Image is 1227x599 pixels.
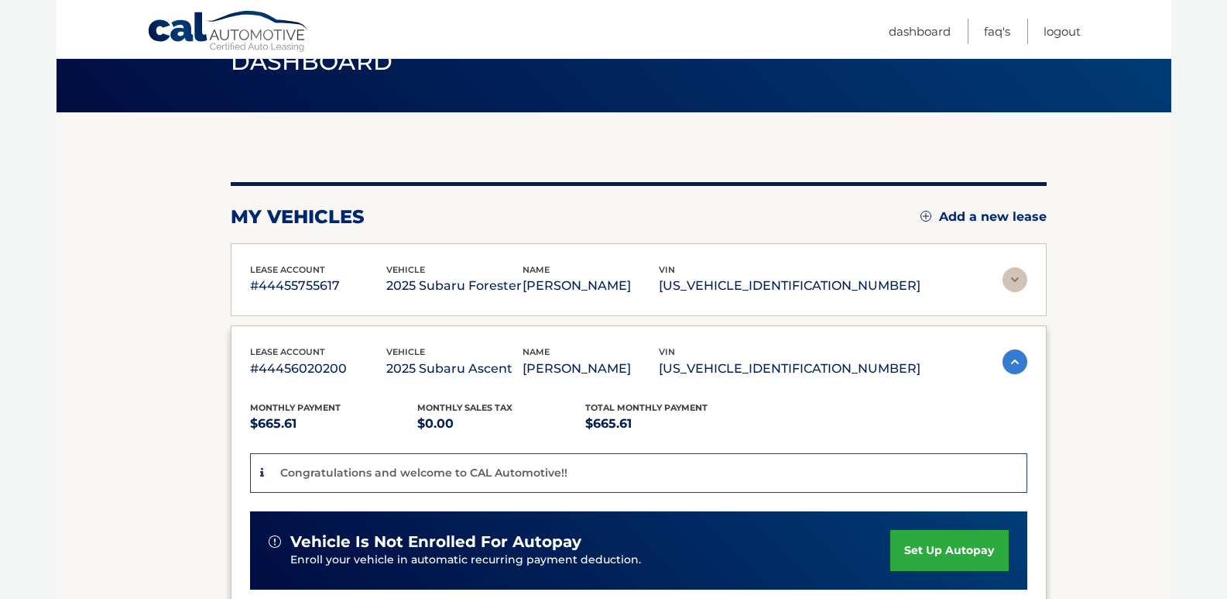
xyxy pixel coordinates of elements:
p: #44455755617 [250,275,386,297]
p: [PERSON_NAME] [523,275,659,297]
a: Cal Automotive [147,10,310,55]
p: [US_VEHICLE_IDENTIFICATION_NUMBER] [659,358,920,380]
span: lease account [250,264,325,275]
span: vehicle [386,264,425,275]
span: Total Monthly Payment [585,402,708,413]
p: $0.00 [417,413,585,435]
span: name [523,264,550,275]
p: $665.61 [250,413,418,435]
span: vin [659,264,675,275]
span: vehicle [386,346,425,357]
a: FAQ's [984,19,1010,44]
span: name [523,346,550,357]
p: [US_VEHICLE_IDENTIFICATION_NUMBER] [659,275,920,297]
a: Add a new lease [920,209,1047,225]
img: accordion-rest.svg [1003,267,1027,292]
p: Congratulations and welcome to CAL Automotive!! [280,466,567,480]
p: [PERSON_NAME] [523,358,659,380]
span: Monthly sales Tax [417,402,512,413]
h2: my vehicles [231,205,365,229]
a: set up autopay [890,530,1008,571]
span: Monthly Payment [250,402,341,413]
img: add.svg [920,211,931,222]
p: #44456020200 [250,358,386,380]
img: accordion-active.svg [1003,349,1027,374]
p: Enroll your vehicle in automatic recurring payment deduction. [290,552,891,569]
span: lease account [250,346,325,357]
img: alert-white.svg [269,535,281,548]
span: vin [659,346,675,357]
p: $665.61 [585,413,753,435]
p: 2025 Subaru Forester [386,275,523,297]
p: 2025 Subaru Ascent [386,358,523,380]
span: Dashboard [231,47,393,76]
span: vehicle is not enrolled for autopay [290,532,581,552]
a: Dashboard [889,19,951,44]
a: Logout [1044,19,1081,44]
